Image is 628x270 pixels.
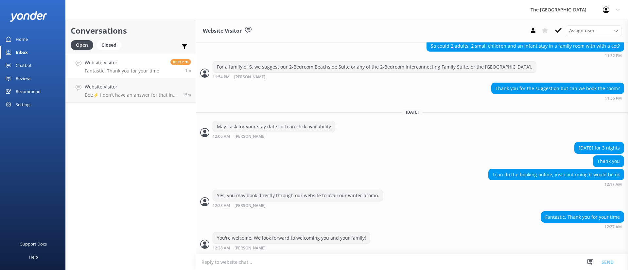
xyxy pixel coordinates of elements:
div: May I ask for your stay date so I can chck availability [213,121,335,132]
div: Open [71,40,93,50]
strong: 12:28 AM [213,246,230,250]
div: So could 2 adults, 2 small children and an infant stay in a family room with with a cot? [427,40,624,52]
a: Open [71,41,96,48]
p: Bot: ⚡ I don't have an answer for that in my knowledge base. Please try and rephrase your questio... [85,92,178,98]
h2: Conversations [71,24,191,37]
div: Support Docs [20,237,47,250]
div: Settings [16,98,31,111]
a: Website VisitorBot:⚡ I don't have an answer for that in my knowledge base. Please try and rephras... [66,78,196,103]
h3: Website Visitor [203,27,242,35]
div: Aug 31 2025 11:54pm (UTC -10:00) Pacific/Honolulu [213,74,536,79]
h4: Website Visitor [85,83,178,90]
strong: 12:27 AM [604,225,622,229]
div: Sep 01 2025 12:17am (UTC -10:00) Pacific/Honolulu [488,182,624,186]
div: Help [29,250,38,263]
div: Chatbot [16,59,32,72]
strong: 11:56 PM [605,96,622,100]
span: [DATE] [402,109,423,115]
p: Fantastic. Thank you for your time [85,68,159,74]
div: Sep 01 2025 12:27am (UTC -10:00) Pacific/Honolulu [541,224,624,229]
img: yonder-white-logo.png [10,11,47,22]
div: Reviews [16,72,31,85]
span: [PERSON_NAME] [235,135,266,139]
strong: 12:06 AM [213,135,230,139]
div: Sep 01 2025 12:06am (UTC -10:00) Pacific/Honolulu [213,134,335,139]
div: Inbox [16,46,28,59]
div: Yes, you may book directly through our website to avail our winter promo. [213,190,383,201]
a: Closed [96,41,125,48]
strong: 11:52 PM [605,54,622,58]
a: Website VisitorFantastic. Thank you for your timeReply1m [66,54,196,78]
div: For a family of 5, we suggest our 2-Bedroom Beachside Suite or any of the 2-Bedroom Interconnecti... [213,61,536,72]
div: Thank you [593,156,624,167]
div: Recommend [16,85,41,98]
div: Sep 01 2025 12:28am (UTC -10:00) Pacific/Honolulu [213,246,370,250]
div: You're welcome. We look forward to welcoming you and your family! [213,232,370,244]
div: Closed [96,40,121,50]
span: [PERSON_NAME] [235,246,266,250]
div: Sep 01 2025 12:23am (UTC -10:00) Pacific/Honolulu [213,203,383,208]
div: I can do the booking online, just confirming it would be ok [489,169,624,180]
div: [DATE] for 3 nights [575,142,624,153]
strong: 11:54 PM [213,75,230,79]
div: Home [16,33,28,46]
span: Sep 01 2025 12:27am (UTC -10:00) Pacific/Honolulu [185,68,191,73]
div: Assign User [566,25,621,36]
span: [PERSON_NAME] [235,204,266,208]
span: [PERSON_NAME] [234,75,265,79]
div: Fantastic. Thank you for your time [541,212,624,223]
div: Aug 31 2025 11:56pm (UTC -10:00) Pacific/Honolulu [491,96,624,100]
span: Reply [170,59,191,65]
h4: Website Visitor [85,59,159,66]
div: Thank you for the suggestion but can we book the room? [492,83,624,94]
span: Sep 01 2025 12:13am (UTC -10:00) Pacific/Honolulu [183,92,191,98]
span: Assign user [569,27,595,34]
div: Aug 31 2025 11:52pm (UTC -10:00) Pacific/Honolulu [427,53,624,58]
strong: 12:17 AM [604,183,622,186]
strong: 12:23 AM [213,204,230,208]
